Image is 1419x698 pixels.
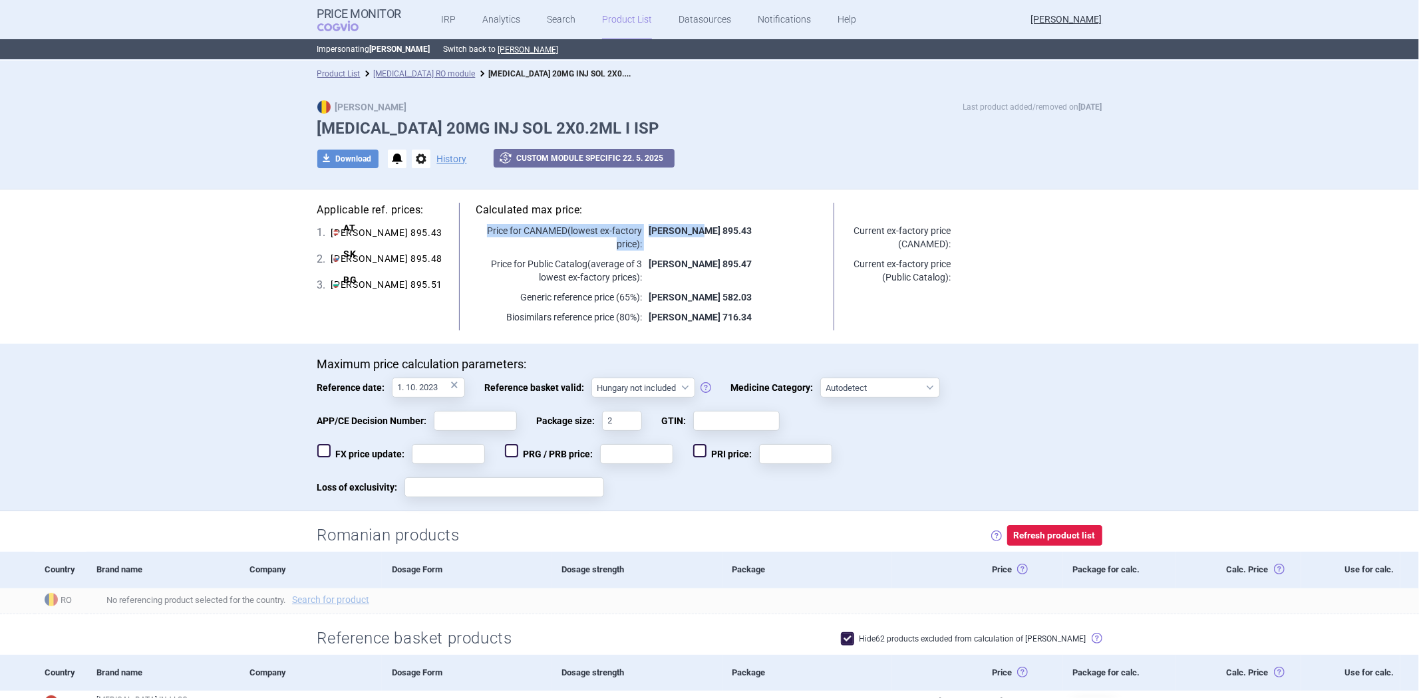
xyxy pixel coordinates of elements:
strong: [MEDICAL_DATA] 20MG INJ SOL 2X0.2ML I ISP [489,66,661,79]
img: Slovakia [333,257,339,262]
li: HUMIRA 20MG INJ SOL 2X0.2ML I ISP [476,67,635,80]
img: Romania [45,593,58,606]
div: Use for calc. [1301,552,1400,588]
input: PRG / PRB price: [600,444,673,464]
button: Custom Module specific 22. 5. 2025 [494,149,675,168]
strong: Price Monitor [317,7,402,21]
strong: [PERSON_NAME] [317,102,407,112]
span: GTIN: [662,411,693,431]
span: RO [35,592,86,608]
strong: [DATE] [1079,102,1102,112]
div: Company [239,552,381,588]
h5: Calculated max price: [476,203,818,217]
h2: Romanian products [317,524,460,546]
span: Loss of exclusivity: [317,477,404,497]
label: Hide 62 products excluded from calculation of [PERSON_NAME] [841,632,1086,645]
p: Impersonating Switch back to [317,39,1102,59]
div: Calc. Price [1176,552,1301,588]
a: [MEDICAL_DATA] RO module [374,69,476,78]
select: Medicine Category: [820,378,940,398]
input: FX price update: [412,444,485,464]
span: 3 . [317,277,333,293]
span: APP/CE Decision Number: [317,411,434,431]
img: Austria [333,230,339,235]
input: Reference date:× [392,378,465,398]
strong: [PERSON_NAME] 716.34 [649,312,752,322]
p: Price for CANAMED (lowest ex-factory price) : [476,224,642,251]
span: Medicine Category: [731,378,820,398]
select: Reference basket valid: [591,378,695,398]
div: Brand name [86,552,239,588]
div: [PERSON_NAME] 895.48 [325,253,442,265]
a: Price MonitorCOGVIO [317,7,402,33]
strong: [PERSON_NAME] [370,45,430,54]
button: History [437,154,467,164]
div: Calc. Price [1176,655,1301,691]
div: Brand name [86,655,239,691]
div: Dosage Form [382,655,552,691]
span: PRG / PRB price: [505,444,600,464]
strong: [PERSON_NAME] 895.47 [649,259,752,269]
div: [PERSON_NAME] 895.43 [325,227,442,239]
span: Reference date: [317,378,392,398]
input: GTIN: [693,411,780,431]
p: Biosimilars reference price (80%): [476,310,642,324]
li: Product List [317,67,361,80]
p: Generic reference price (65%): [476,291,642,304]
button: Download [317,150,379,168]
p: Maximum price calculation parameters: [317,357,1102,372]
span: Package size: [537,411,602,431]
img: RO [317,100,331,114]
h1: [MEDICAL_DATA] 20MG INJ SOL 2X0.2ML I ISP [317,119,1102,138]
img: Bulgaria [333,283,339,288]
div: Package [722,552,893,588]
div: Dosage Form [382,552,552,588]
h2: Reference basket products [317,628,523,649]
input: Loss of exclusivity: [404,477,604,497]
span: FX price update: [317,444,412,464]
span: PRI price: [693,444,759,464]
span: No referencing product selected for the country. [96,592,1419,608]
div: Use for calc. [1301,655,1400,691]
div: Package [722,655,893,691]
div: Country [35,655,86,691]
span: Reference basket valid: [485,378,591,398]
a: Product List [317,69,361,78]
div: Package for calc. [1062,552,1176,588]
button: [PERSON_NAME] [498,45,559,55]
span: 2 . [317,251,333,267]
p: Price for Public Catalog (average of 3 lowest ex-factory prices) : [476,257,642,284]
div: Dosage strength [552,655,722,691]
strong: [PERSON_NAME] 582.03 [649,292,752,302]
div: Dosage strength [552,552,722,588]
div: Price [892,552,1062,588]
li: Humira RO module [361,67,476,80]
h5: Applicable ref. prices: [317,203,443,217]
span: COGVIO [317,21,377,31]
input: APP/CE Decision Number: [434,411,517,431]
input: PRI price: [759,444,832,464]
div: Package for calc. [1062,655,1176,691]
div: Price [892,655,1062,691]
strong: [PERSON_NAME] 895.43 [649,225,752,236]
div: × [451,378,459,392]
span: 1 . [317,225,333,241]
p: Current ex-factory price ( CANAMED ): [851,224,951,251]
div: Company [239,655,381,691]
input: Package size: [602,411,642,431]
div: Country [35,552,86,588]
p: Current ex-factory price ( Public Catalog ): [851,257,951,284]
div: [PERSON_NAME] 895.51 [325,279,442,291]
button: Refresh product list [1007,525,1102,546]
a: Search for product [292,595,369,604]
p: Last product added/removed on [963,100,1102,114]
